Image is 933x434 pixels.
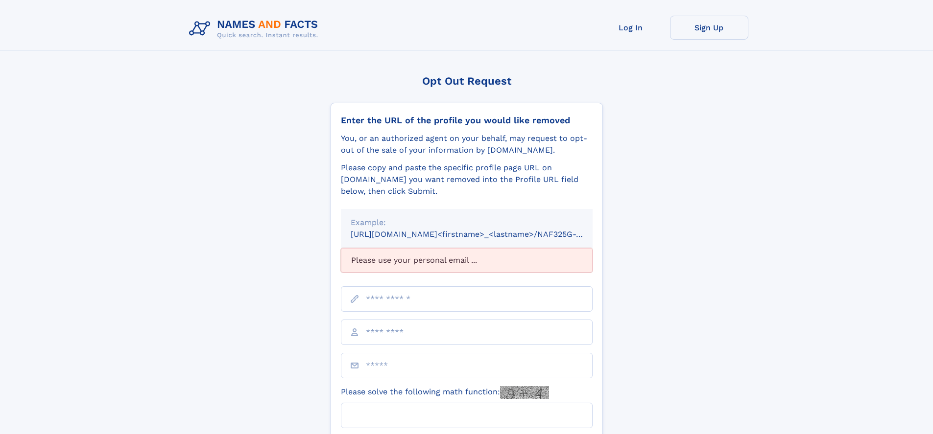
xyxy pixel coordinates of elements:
div: Opt Out Request [331,75,603,87]
a: Sign Up [670,16,748,40]
div: Example: [351,217,583,228]
label: Please solve the following math function: [341,386,549,399]
div: Enter the URL of the profile you would like removed [341,115,593,126]
div: Please use your personal email ... [341,248,593,273]
a: Log In [592,16,670,40]
div: Please copy and paste the specific profile page URL on [DOMAIN_NAME] you want removed into the Pr... [341,162,593,197]
img: Logo Names and Facts [185,16,326,42]
small: [URL][DOMAIN_NAME]<firstname>_<lastname>/NAF325G-xxxxxxxx [351,229,611,239]
div: You, or an authorized agent on your behalf, may request to opt-out of the sale of your informatio... [341,133,593,156]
